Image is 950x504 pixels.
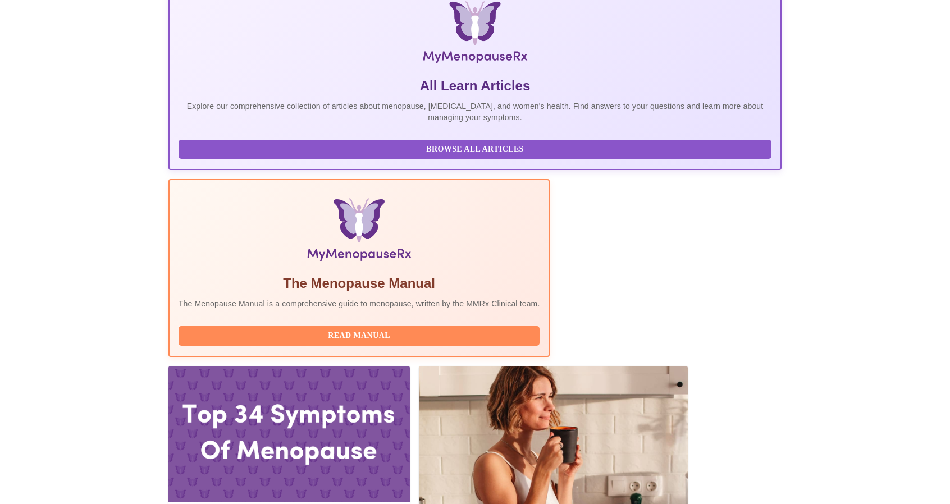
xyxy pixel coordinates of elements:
[271,1,679,68] img: MyMenopauseRx Logo
[179,298,540,309] p: The Menopause Manual is a comprehensive guide to menopause, written by the MMRx Clinical team.
[179,140,771,159] button: Browse All Articles
[179,326,540,346] button: Read Manual
[179,100,771,123] p: Explore our comprehensive collection of articles about menopause, [MEDICAL_DATA], and women's hea...
[179,77,771,95] h5: All Learn Articles
[179,330,543,340] a: Read Manual
[179,274,540,292] h5: The Menopause Manual
[190,329,529,343] span: Read Manual
[179,144,774,153] a: Browse All Articles
[236,198,482,265] img: Menopause Manual
[190,143,760,157] span: Browse All Articles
